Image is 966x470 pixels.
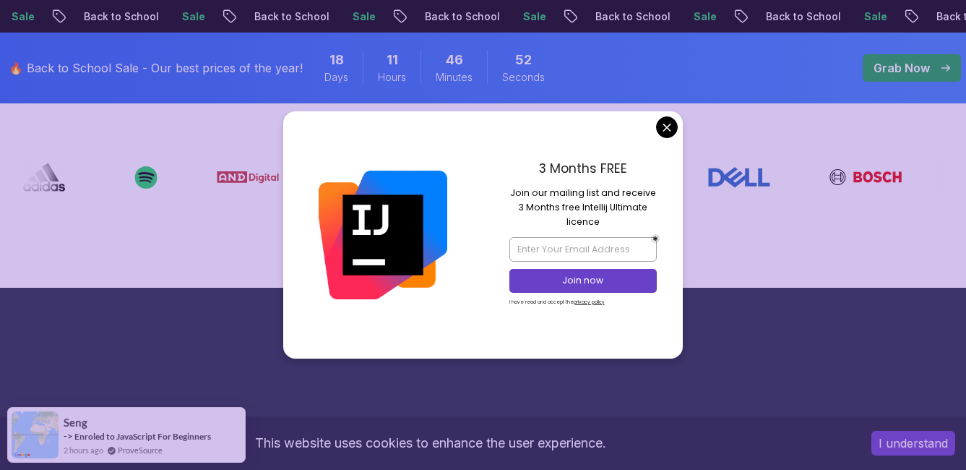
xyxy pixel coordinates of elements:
a: Enroled to JavaScript For Beginners [74,431,211,442]
span: Days [324,70,348,85]
p: Our Students Work in Top Companies [12,127,954,145]
span: Minutes [436,70,473,85]
p: Back to School [413,9,512,24]
p: Grab Now [874,59,930,77]
button: Accept cookies [871,431,955,456]
span: 52 Seconds [515,50,532,70]
p: Back to School [584,9,682,24]
span: 46 Minutes [446,50,463,70]
p: Sale [171,9,217,24]
span: Seng [64,416,87,429]
span: Seconds [502,70,545,85]
span: 2 hours ago [64,444,103,456]
p: Sale [512,9,558,24]
p: Back to School [243,9,341,24]
p: 🔥 Back to School Sale - Our best prices of the year! [9,59,303,77]
p: Sale [853,9,899,24]
p: Back to School [754,9,853,24]
span: -> [64,430,73,442]
p: Back to School [72,9,171,24]
p: Sale [341,9,387,24]
span: Hours [378,70,406,85]
span: 11 Hours [387,50,398,70]
div: This website uses cookies to enhance the user experience. [11,427,850,459]
p: Sale [682,9,728,24]
a: ProveSource [118,444,163,456]
span: 18 Days [329,50,344,70]
img: provesource social proof notification image [12,411,59,458]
